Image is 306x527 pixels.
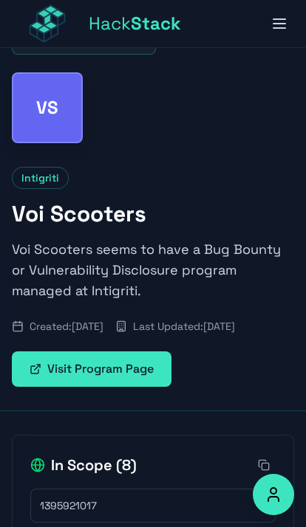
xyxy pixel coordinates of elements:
span: 1395921017 [40,498,97,513]
p: Voi Scooters seems to have a Bug Bounty or Vulnerability Disclosure program managed at Intigriti. [12,239,294,301]
span: Hack [89,12,181,35]
span: Last Updated: [DATE] [133,319,235,334]
button: Copy all in-scope items [252,453,276,477]
span: Stack [131,12,181,35]
span: Created: [DATE] [30,319,103,334]
h1: Voi Scooters [12,201,294,227]
span: Intigriti [12,167,69,189]
a: Visit Program Page [12,351,171,387]
div: Voi Scooters [12,72,83,143]
button: Accessibility Options [253,474,294,515]
h2: In Scope ( 8 ) [30,455,137,475]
